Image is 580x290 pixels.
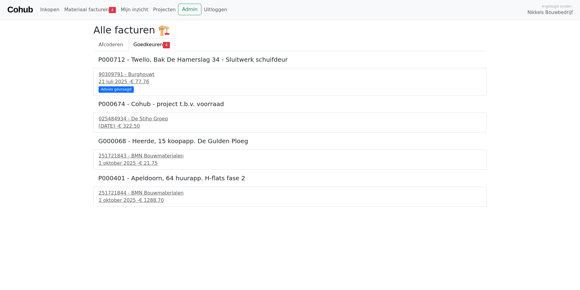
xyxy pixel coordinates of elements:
span: € 1288.70 [139,197,164,203]
h5: P000674 - Cohub - project t.b.v. voorraad [98,100,482,108]
div: 251721844 - BMN Bouwmaterialen [99,189,481,197]
span: Ingelogd onder: [542,3,573,9]
span: 4 [109,7,116,13]
div: 90309791 - Burghouwt [99,71,481,78]
h5: P000401 - Apeldoorn, 64 huurapp. H-flats fase 2 [98,174,482,182]
a: 90309791 - Burghouwt21 juli 2025 -€ 77.76 Advies gevraagd [99,71,481,92]
a: 025484934 - De Stiho Groep[DATE] -€ 322.50 [99,115,481,130]
a: Projecten [150,4,178,16]
div: [DATE] - [99,123,481,130]
div: Advies gevraagd [99,86,134,92]
a: Materiaal facturen4 [62,4,118,16]
div: 21 juli 2025 - [99,78,481,85]
span: € 322.50 [118,123,140,129]
div: 251721843 - BMN Bouwmaterialen [99,152,481,160]
a: Goedkeuren4 [128,38,175,51]
a: Mijn inzicht [118,4,151,16]
div: 1 oktober 2025 - [99,197,481,204]
span: € 77.76 [131,79,149,85]
span: Goedkeuren [133,42,163,47]
a: Inkopen [38,4,62,16]
h5: G000068 - Heerde, 15 koopapp. De Gulden Ploeg [98,137,482,145]
a: Uitloggen [201,4,230,16]
span: Afcoderen [99,42,123,47]
div: 025484934 - De Stiho Groep [99,115,481,123]
a: Cohub [7,2,33,17]
span: € 21.75 [139,160,158,166]
a: 251721844 - BMN Bouwmaterialen1 oktober 2025 -€ 1288.70 [99,189,481,204]
div: 1 oktober 2025 - [99,160,481,167]
span: 4 [163,42,170,48]
a: Admin [178,4,201,15]
a: Afcoderen [93,38,128,51]
h2: Alle facturen 🏗️ [93,24,487,36]
span: Nikkels Bouwbedrijf [528,9,573,16]
a: 251721843 - BMN Bouwmaterialen1 oktober 2025 -€ 21.75 [99,152,481,167]
h5: P000712 - Twello, Bak De Hamerslag 34 - Sluitwerk schuifdeur [98,56,482,63]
